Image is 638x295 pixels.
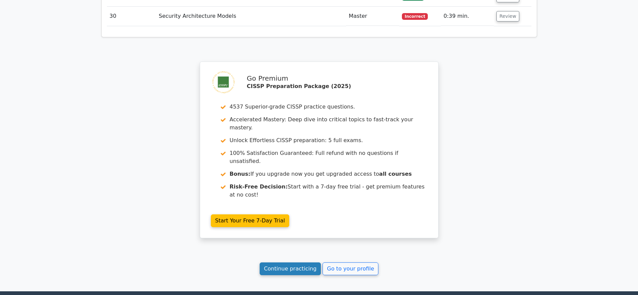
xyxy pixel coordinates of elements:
[402,13,428,20] span: Incorrect
[323,262,378,275] a: Go to your profile
[496,11,519,22] button: Review
[346,7,399,26] td: Master
[441,7,494,26] td: 0:39 min.
[156,7,346,26] td: Security Architecture Models
[211,214,290,227] a: Start Your Free 7-Day Trial
[107,7,156,26] td: 30
[260,262,321,275] a: Continue practicing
